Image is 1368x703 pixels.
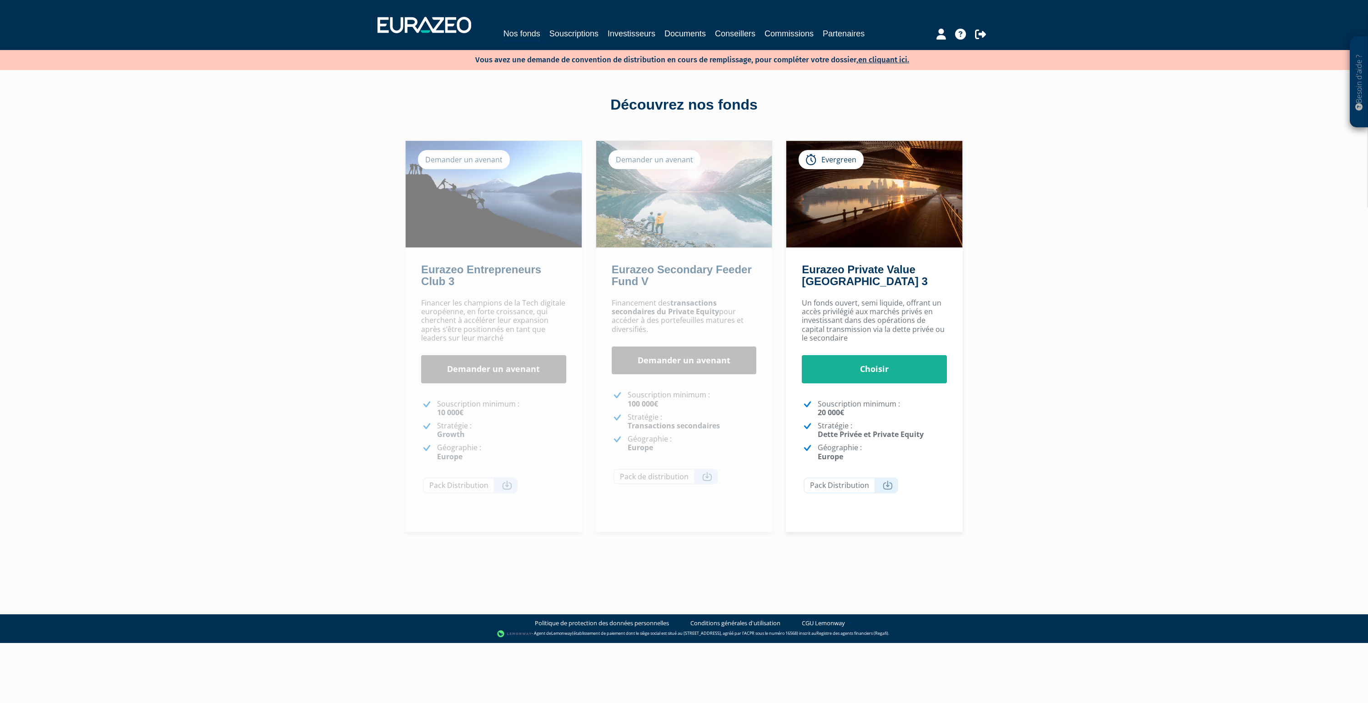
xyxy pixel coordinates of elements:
[628,391,757,408] p: Souscription minimum :
[421,263,541,287] a: Eurazeo Entrepreneurs Club 3
[418,150,510,169] div: Demander un avenant
[449,52,909,65] p: Vous avez une demande de convention de distribution en cours de remplissage, pour compléter votre...
[437,443,566,461] p: Géographie :
[609,150,700,169] div: Demander un avenant
[535,619,669,628] a: Politique de protection des données personnelles
[608,27,655,40] a: Investisseurs
[823,27,865,40] a: Partenaires
[421,355,566,383] a: Demander un avenant
[628,442,653,452] strong: Europe
[818,422,947,439] p: Stratégie :
[9,629,1359,638] div: - Agent de (établissement de paiement dont le siège social est situé au [STREET_ADDRESS], agréé p...
[437,429,465,439] strong: Growth
[628,399,658,409] strong: 100 000€
[802,263,927,287] a: Eurazeo Private Value [GEOGRAPHIC_DATA] 3
[549,27,598,40] a: Souscriptions
[628,413,757,430] p: Stratégie :
[858,55,909,65] a: en cliquant ici.
[425,95,943,115] div: Découvrez nos fonds
[690,619,780,628] a: Conditions générales d'utilisation
[497,629,532,638] img: logo-lemonway.png
[804,477,898,493] a: Pack Distribution
[818,452,843,462] strong: Europe
[802,619,845,628] a: CGU Lemonway
[1354,41,1364,123] p: Besoin d'aide ?
[802,355,947,383] a: Choisir
[818,443,947,461] p: Géographie :
[377,17,471,33] img: 1732889491-logotype_eurazeo_blanc_rvb.png
[437,452,463,462] strong: Europe
[818,400,947,417] p: Souscription minimum :
[423,477,518,493] a: Pack Distribution
[628,421,720,431] strong: Transactions secondaires
[421,299,566,342] p: Financer les champions de la Tech digitale européenne, en forte croissance, qui cherchent à accél...
[437,400,566,417] p: Souscription minimum :
[816,630,888,636] a: Registre des agents financiers (Regafi)
[551,630,572,636] a: Lemonway
[818,429,924,439] strong: Dette Privée et Private Equity
[503,27,540,41] a: Nos fonds
[612,298,719,316] strong: transactions secondaires du Private Equity
[799,150,864,169] div: Evergreen
[612,346,757,375] a: Demander un avenant
[628,435,757,452] p: Géographie :
[437,407,463,417] strong: 10 000€
[437,422,566,439] p: Stratégie :
[764,27,814,40] a: Commissions
[715,27,755,40] a: Conseillers
[406,141,582,247] img: Eurazeo Entrepreneurs Club 3
[786,141,962,247] img: Eurazeo Private Value Europe 3
[614,469,718,485] a: Pack de distribution
[818,407,844,417] strong: 20 000€
[596,141,772,247] img: Eurazeo Secondary Feeder Fund V
[664,27,706,40] a: Documents
[612,263,752,287] a: Eurazeo Secondary Feeder Fund V
[612,299,757,334] p: Financement des pour accéder à des portefeuilles matures et diversifiés.
[802,299,947,342] p: Un fonds ouvert, semi liquide, offrant un accès privilégié aux marchés privés en investissant dan...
